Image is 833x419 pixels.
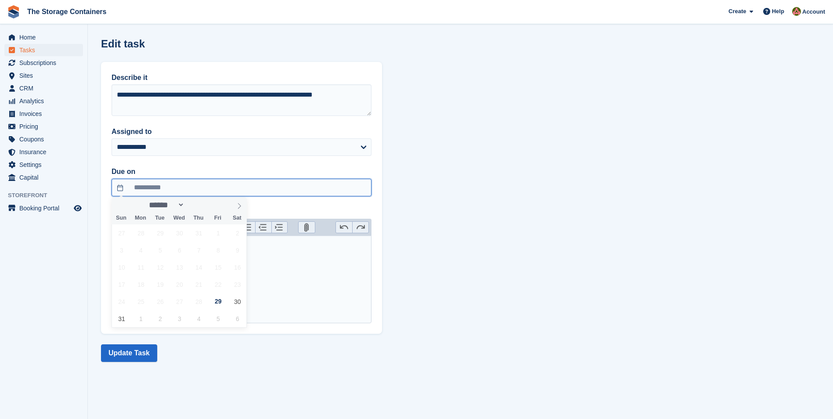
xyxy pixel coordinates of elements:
[190,276,207,293] span: August 21, 2025
[19,69,72,82] span: Sites
[7,5,20,18] img: stora-icon-8386f47178a22dfd0bd8f6a31ec36ba5ce8667c1dd55bd0f319d3a0aa187defe.svg
[229,259,246,276] span: August 16, 2025
[209,293,227,310] span: August 29, 2025
[352,222,368,233] button: Redo
[8,191,87,200] span: Storefront
[4,31,83,43] a: menu
[112,166,371,177] label: Due on
[113,293,130,310] span: August 24, 2025
[151,310,169,327] span: September 2, 2025
[209,276,227,293] span: August 22, 2025
[151,276,169,293] span: August 19, 2025
[4,108,83,120] a: menu
[802,7,825,16] span: Account
[255,222,271,233] button: Decrease Level
[208,215,227,221] span: Fri
[19,133,72,145] span: Coupons
[184,200,212,209] input: Year
[299,222,315,233] button: Attach Files
[151,242,169,259] span: August 5, 2025
[239,222,255,233] button: Numbers
[229,224,246,242] span: August 2, 2025
[132,242,149,259] span: August 4, 2025
[171,276,188,293] span: August 20, 2025
[4,57,83,69] a: menu
[772,7,784,16] span: Help
[336,222,352,233] button: Undo
[229,242,246,259] span: August 9, 2025
[4,146,83,158] a: menu
[113,276,130,293] span: August 17, 2025
[190,310,207,327] span: September 4, 2025
[209,224,227,242] span: August 1, 2025
[150,215,169,221] span: Tue
[131,215,150,221] span: Mon
[190,242,207,259] span: August 7, 2025
[19,202,72,214] span: Booking Portal
[4,159,83,171] a: menu
[169,215,189,221] span: Wed
[19,95,72,107] span: Analytics
[19,159,72,171] span: Settings
[151,259,169,276] span: August 12, 2025
[271,222,288,233] button: Increase Level
[113,310,130,327] span: August 31, 2025
[132,310,149,327] span: September 1, 2025
[190,293,207,310] span: August 28, 2025
[209,259,227,276] span: August 15, 2025
[113,242,130,259] span: August 3, 2025
[101,38,145,50] h1: Edit task
[4,120,83,133] a: menu
[19,120,72,133] span: Pricing
[229,276,246,293] span: August 23, 2025
[112,72,371,83] label: Describe it
[171,293,188,310] span: August 27, 2025
[146,200,185,209] select: Month
[112,215,131,221] span: Sun
[72,203,83,213] a: Preview store
[190,259,207,276] span: August 14, 2025
[132,259,149,276] span: August 11, 2025
[171,242,188,259] span: August 6, 2025
[4,202,83,214] a: menu
[19,146,72,158] span: Insurance
[171,259,188,276] span: August 13, 2025
[229,310,246,327] span: September 6, 2025
[112,126,371,137] label: Assigned to
[132,293,149,310] span: August 25, 2025
[189,215,208,221] span: Thu
[4,95,83,107] a: menu
[171,310,188,327] span: September 3, 2025
[227,215,247,221] span: Sat
[113,224,130,242] span: July 27, 2025
[24,4,110,19] a: The Storage Containers
[728,7,746,16] span: Create
[4,82,83,94] a: menu
[19,171,72,184] span: Capital
[19,31,72,43] span: Home
[209,310,227,327] span: September 5, 2025
[101,344,157,362] button: Update Task
[132,224,149,242] span: July 28, 2025
[171,224,188,242] span: July 30, 2025
[792,7,801,16] img: Kirsty Simpson
[19,57,72,69] span: Subscriptions
[113,259,130,276] span: August 10, 2025
[19,108,72,120] span: Invoices
[4,44,83,56] a: menu
[4,69,83,82] a: menu
[229,293,246,310] span: August 30, 2025
[209,242,227,259] span: August 8, 2025
[4,171,83,184] a: menu
[151,293,169,310] span: August 26, 2025
[190,224,207,242] span: July 31, 2025
[4,133,83,145] a: menu
[19,82,72,94] span: CRM
[151,224,169,242] span: July 29, 2025
[132,276,149,293] span: August 18, 2025
[19,44,72,56] span: Tasks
